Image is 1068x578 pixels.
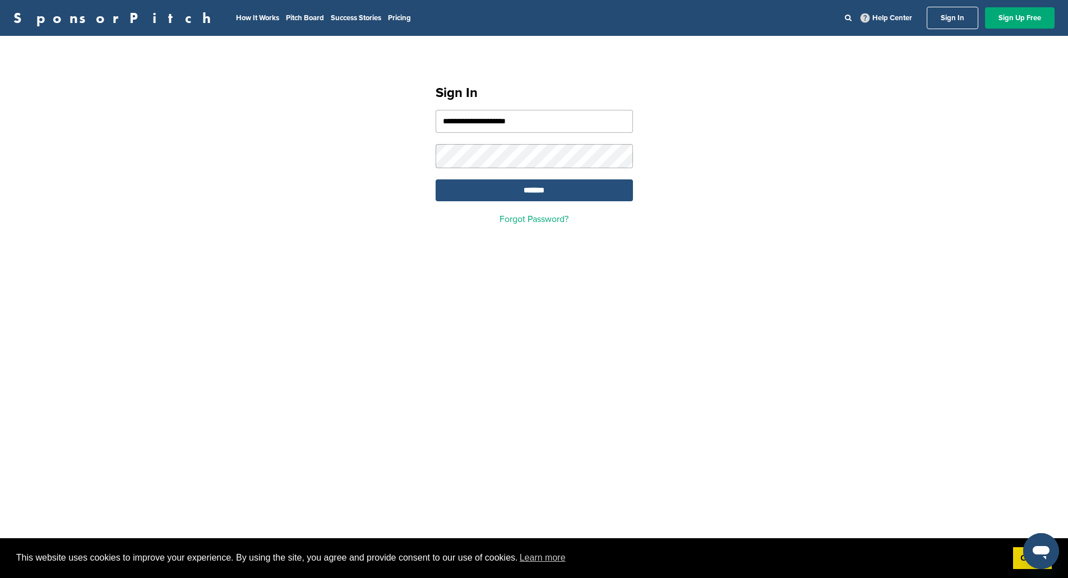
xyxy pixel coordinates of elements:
a: Success Stories [331,13,381,22]
a: Forgot Password? [500,214,568,225]
a: Pricing [388,13,411,22]
a: Sign In [927,7,978,29]
a: SponsorPitch [13,11,218,25]
a: Help Center [858,11,914,25]
span: This website uses cookies to improve your experience. By using the site, you agree and provide co... [16,549,1004,566]
a: dismiss cookie message [1013,547,1052,570]
a: How It Works [236,13,279,22]
h1: Sign In [436,83,633,103]
iframe: Button to launch messaging window [1023,533,1059,569]
a: Pitch Board [286,13,324,22]
a: learn more about cookies [518,549,567,566]
a: Sign Up Free [985,7,1055,29]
